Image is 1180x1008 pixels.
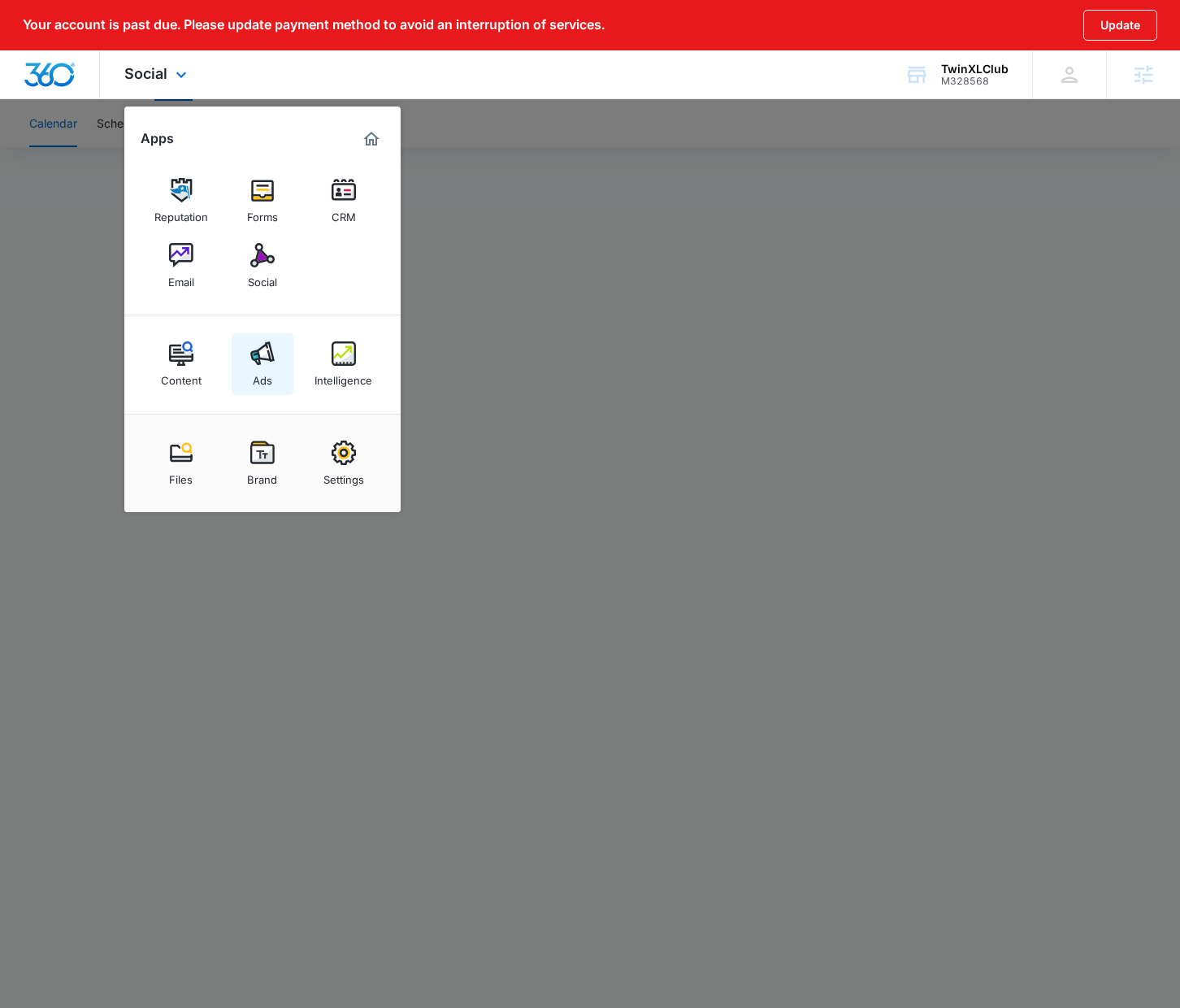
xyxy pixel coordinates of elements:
a: Settings [313,432,375,494]
div: Reputation [154,202,208,224]
div: Content [161,366,202,387]
a: CRM [313,170,375,232]
div: account name [941,63,1009,76]
a: Content [150,333,212,395]
div: Settings [323,465,364,486]
a: Ads [232,333,293,395]
a: Intelligence [313,333,375,395]
p: Your account is past due. Please update payment method to avoid an interruption of services. [23,17,605,33]
a: Email [150,235,212,297]
a: Reputation [150,170,212,232]
button: Update [1083,10,1157,41]
a: Files [150,432,212,494]
h2: Apps [141,131,174,146]
div: Social [248,267,277,289]
a: Social [232,235,293,297]
div: Social [100,50,215,98]
a: Forms [232,170,293,232]
a: Marketing 360® Dashboard [358,126,384,152]
div: Intelligence [315,366,372,387]
a: Brand [232,432,293,494]
div: Files [169,465,193,486]
div: CRM [332,202,356,224]
div: Brand [247,465,277,486]
span: Social [124,65,167,82]
div: account id [941,76,1009,87]
div: Forms [247,202,278,224]
div: Email [168,267,194,289]
div: Ads [253,366,272,387]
